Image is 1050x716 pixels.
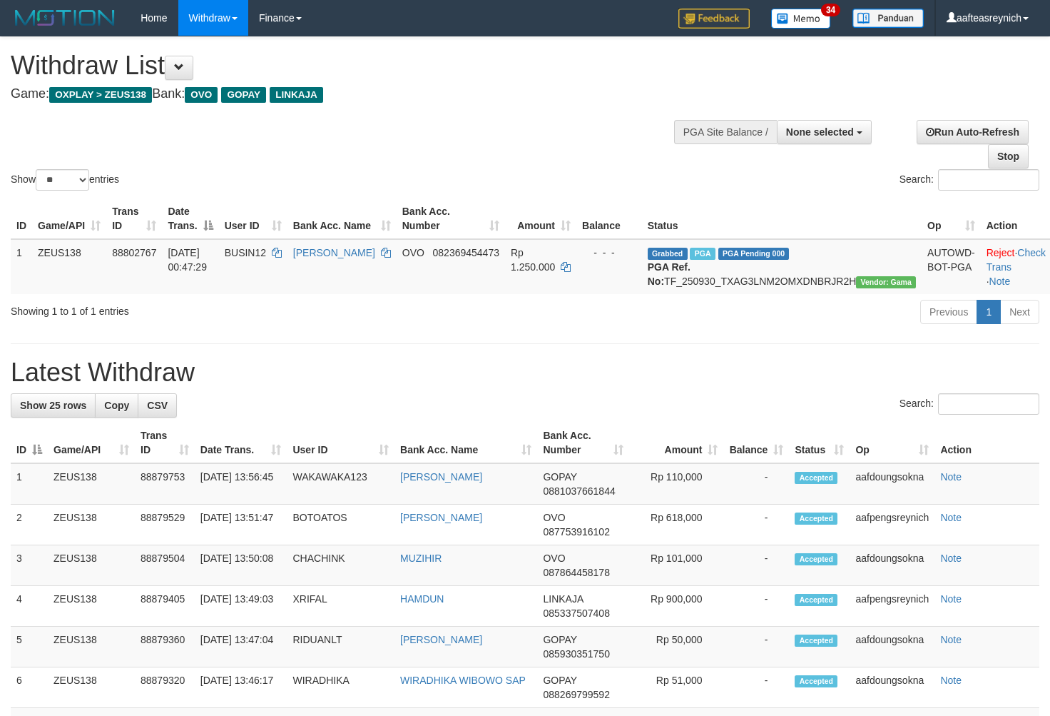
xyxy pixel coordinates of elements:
td: Rp 618,000 [629,505,724,545]
td: 88879753 [135,463,195,505]
td: WIRADHIKA [287,667,394,708]
th: User ID: activate to sort column ascending [287,423,394,463]
a: Previous [920,300,977,324]
td: ZEUS138 [48,505,135,545]
a: WIRADHIKA WIBOWO SAP [400,675,526,686]
span: GOPAY [221,87,266,103]
td: - [723,463,789,505]
th: Status [642,198,922,239]
span: Copy 085337507408 to clipboard [543,607,609,619]
span: OVO [543,512,565,523]
a: Run Auto-Refresh [917,120,1029,144]
span: None selected [786,126,854,138]
td: 6 [11,667,48,708]
h1: Latest Withdraw [11,358,1039,387]
td: ZEUS138 [48,463,135,505]
th: Op: activate to sort column ascending [922,198,981,239]
span: Accepted [795,594,837,606]
td: 1 [11,239,32,294]
input: Search: [938,169,1039,191]
th: Bank Acc. Name: activate to sort column ascending [394,423,537,463]
a: Note [940,512,962,523]
a: [PERSON_NAME] [400,634,482,645]
a: Note [940,634,962,645]
label: Show entries [11,169,119,191]
th: Status: activate to sort column ascending [789,423,850,463]
span: Copy 085930351750 to clipboard [543,648,609,660]
button: None selected [777,120,872,144]
span: CSV [147,400,168,411]
span: Accepted [795,472,837,484]
select: Showentries [36,169,89,191]
a: Reject [987,247,1015,258]
td: AUTOWD-BOT-PGA [922,239,981,294]
td: ZEUS138 [48,545,135,586]
td: 88879360 [135,627,195,667]
td: TF_250930_TXAG3LNM2OMXDNBRJR2H [642,239,922,294]
td: aafdoungsokna [850,667,934,708]
label: Search: [899,393,1039,415]
th: Bank Acc. Number: activate to sort column ascending [537,423,628,463]
th: Game/API: activate to sort column ascending [48,423,135,463]
span: 88802767 [112,247,156,258]
img: MOTION_logo.png [11,7,119,29]
span: PGA Pending [718,248,790,260]
td: aafpengsreynich [850,586,934,627]
a: Show 25 rows [11,393,96,418]
img: Feedback.jpg [678,9,750,29]
th: Amount: activate to sort column ascending [505,198,576,239]
td: aafdoungsokna [850,627,934,667]
span: Copy 088269799592 to clipboard [543,689,609,700]
th: Balance: activate to sort column ascending [723,423,789,463]
th: Op: activate to sort column ascending [850,423,934,463]
td: ZEUS138 [32,239,106,294]
th: Bank Acc. Name: activate to sort column ascending [287,198,397,239]
span: OVO [402,247,424,258]
span: OXPLAY > ZEUS138 [49,87,152,103]
td: - [723,627,789,667]
a: MUZIHIR [400,553,442,564]
th: Trans ID: activate to sort column ascending [135,423,195,463]
td: WAKAWAKA123 [287,463,394,505]
td: 88879405 [135,586,195,627]
td: BOTOATOS [287,505,394,545]
img: Button%20Memo.svg [771,9,831,29]
a: HAMDUN [400,593,444,605]
span: Accepted [795,675,837,687]
a: 1 [977,300,1001,324]
a: Next [1000,300,1039,324]
span: Accepted [795,635,837,647]
div: - - - [582,246,636,260]
td: 88879504 [135,545,195,586]
span: Marked by aafsreyleap [690,248,715,260]
span: 34 [821,4,840,16]
label: Search: [899,169,1039,191]
th: Balance [576,198,642,239]
span: GOPAY [543,471,576,483]
span: GOPAY [543,675,576,686]
a: Note [989,276,1011,287]
span: Accepted [795,553,837,565]
th: ID: activate to sort column descending [11,423,48,463]
th: Date Trans.: activate to sort column descending [162,198,218,239]
span: Vendor URL: https://trx31.1velocity.biz [856,276,916,288]
td: Rp 900,000 [629,586,724,627]
span: BUSIN12 [225,247,266,258]
th: Game/API: activate to sort column ascending [32,198,106,239]
a: CSV [138,393,177,418]
th: Date Trans.: activate to sort column ascending [195,423,287,463]
td: ZEUS138 [48,586,135,627]
b: PGA Ref. No: [648,261,690,287]
td: 4 [11,586,48,627]
td: Rp 51,000 [629,667,724,708]
td: [DATE] 13:46:17 [195,667,287,708]
span: Copy 0881037661844 to clipboard [543,485,615,497]
th: Action [934,423,1039,463]
a: [PERSON_NAME] [400,512,482,523]
td: 3 [11,545,48,586]
td: aafdoungsokna [850,545,934,586]
span: Copy 082369454473 to clipboard [433,247,499,258]
span: Rp 1.250.000 [511,247,555,273]
td: RIDUANLT [287,627,394,667]
span: [DATE] 00:47:29 [168,247,207,273]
